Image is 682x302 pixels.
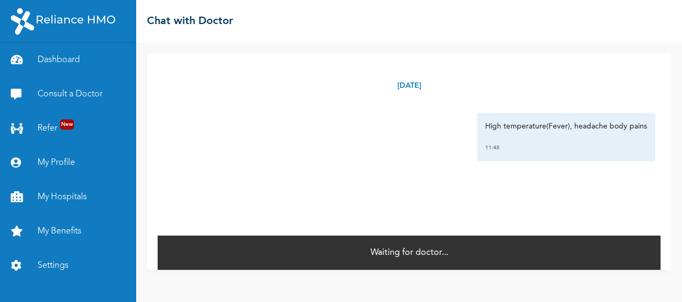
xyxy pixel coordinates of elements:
img: RelianceHMO's Logo [11,8,115,35]
p: Waiting for doctor... [370,246,448,259]
span: New [60,119,74,130]
h2: Chat with Doctor [147,13,233,29]
p: [DATE] [397,80,421,92]
iframe: SalesIQ Chatwindow [470,7,679,294]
